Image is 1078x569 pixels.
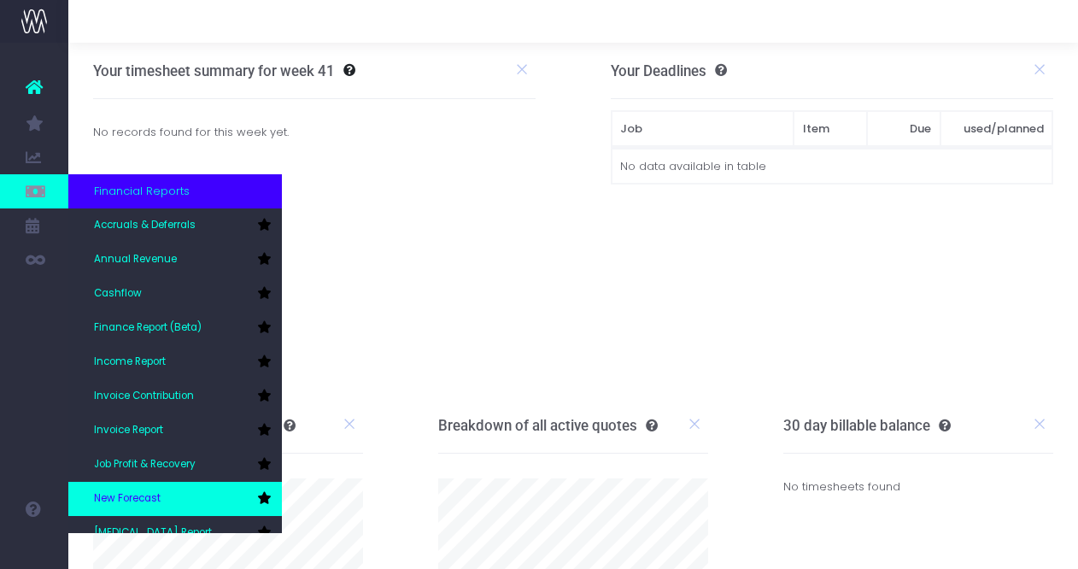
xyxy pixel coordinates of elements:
[94,218,196,233] span: Accruals & Deferrals
[68,414,282,448] a: Invoice Report
[93,62,335,79] h3: Your timesheet summary for week 41
[94,423,163,438] span: Invoice Report
[68,277,282,311] a: Cashflow
[783,417,951,434] h3: 30 day billable balance
[68,482,282,516] a: New Forecast
[794,111,867,147] th: Item: activate to sort column ascending
[68,379,282,414] a: Invoice Contribution
[940,111,1052,147] th: used/planned: activate to sort column ascending
[867,111,940,147] th: Due: activate to sort column ascending
[68,345,282,379] a: Income Report
[68,311,282,345] a: Finance Report (Beta)
[438,417,658,434] h3: Breakdown of all active quotes
[94,252,177,267] span: Annual Revenue
[94,355,166,370] span: Income Report
[21,535,47,560] img: images/default_profile_image.png
[68,243,282,277] a: Annual Revenue
[612,149,1053,184] td: No data available in table
[68,516,282,550] a: [MEDICAL_DATA] Report
[783,454,1054,519] div: No timesheets found
[612,111,794,147] th: Job: activate to sort column ascending
[94,320,202,336] span: Finance Report (Beta)
[68,208,282,243] a: Accruals & Deferrals
[611,62,727,79] h3: Your Deadlines
[94,491,161,507] span: New Forecast
[68,448,282,482] a: Job Profit & Recovery
[94,525,212,541] span: [MEDICAL_DATA] Report
[94,389,194,404] span: Invoice Contribution
[94,457,196,472] span: Job Profit & Recovery
[94,286,142,302] span: Cashflow
[80,124,549,141] div: No records found for this week yet.
[94,183,190,200] span: Financial Reports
